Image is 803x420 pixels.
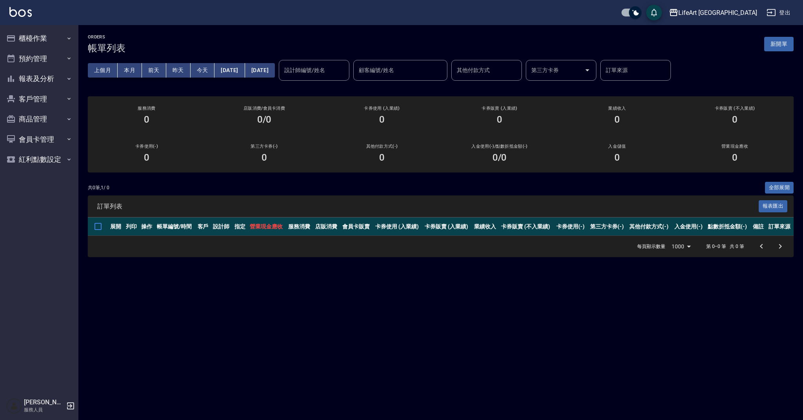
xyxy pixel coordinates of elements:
th: 服務消費 [286,217,313,236]
button: 新開單 [764,37,794,51]
h2: 卡券使用 (入業績) [332,106,431,111]
h2: 入金儲值 [568,144,667,149]
th: 營業現金應收 [248,217,286,236]
th: 卡券使用 (入業績) [373,217,423,236]
button: save [646,5,662,20]
th: 第三方卡券(-) [588,217,627,236]
th: 訂單來源 [767,217,794,236]
button: Open [581,64,594,76]
h3: 0/0 [257,114,272,125]
img: Logo [9,7,32,17]
button: 客戶管理 [3,89,75,109]
h3: 0 [144,152,149,163]
th: 其他付款方式(-) [627,217,672,236]
h5: [PERSON_NAME] [24,398,64,406]
h2: 業績收入 [568,106,667,111]
h2: 卡券使用(-) [97,144,196,149]
button: 全部展開 [765,182,794,194]
th: 卡券販賣 (入業績) [423,217,472,236]
h3: 0 [614,114,620,125]
th: 入金使用(-) [672,217,706,236]
button: 會員卡管理 [3,129,75,150]
h2: 其他付款方式(-) [332,144,431,149]
th: 點數折抵金額(-) [706,217,751,236]
span: 訂單列表 [97,203,759,210]
h3: 0 [262,152,267,163]
button: LifeArt [GEOGRAPHIC_DATA] [666,5,760,21]
th: 列印 [124,217,140,236]
h3: 0 [614,152,620,163]
button: 商品管理 [3,109,75,129]
h2: 卡券販賣 (入業績) [450,106,549,111]
button: 紅利點數設定 [3,149,75,170]
a: 新開單 [764,40,794,47]
th: 帳單編號/時間 [155,217,195,236]
button: 預約管理 [3,49,75,69]
th: 會員卡販賣 [340,217,373,236]
h2: ORDERS [88,34,125,40]
th: 卡券販賣 (不入業績) [499,217,554,236]
h2: 店販消費 /會員卡消費 [215,106,314,111]
th: 展開 [108,217,124,236]
h3: 0 [379,114,385,125]
p: 服務人員 [24,406,64,413]
h3: 0 [144,114,149,125]
h3: 服務消費 [97,106,196,111]
th: 備註 [751,217,767,236]
img: Person [6,398,22,414]
button: [DATE] [214,63,245,78]
a: 報表匯出 [759,202,788,210]
h3: 0 [732,152,738,163]
h3: 0 [379,152,385,163]
th: 設計師 [211,217,232,236]
h2: 入金使用(-) /點數折抵金額(-) [450,144,549,149]
th: 客戶 [196,217,211,236]
button: 報表匯出 [759,200,788,212]
button: 本月 [118,63,142,78]
button: 櫃檯作業 [3,28,75,49]
th: 業績收入 [472,217,499,236]
div: 1000 [669,236,694,257]
th: 指定 [233,217,248,236]
button: 前天 [142,63,166,78]
h2: 卡券販賣 (不入業績) [685,106,784,111]
h2: 營業現金應收 [685,144,784,149]
h3: 0 /0 [492,152,507,163]
h2: 第三方卡券(-) [215,144,314,149]
th: 店販消費 [313,217,340,236]
button: [DATE] [245,63,275,78]
th: 卡券使用(-) [554,217,588,236]
p: 每頁顯示數量 [637,243,665,250]
button: 昨天 [166,63,191,78]
h3: 帳單列表 [88,43,125,54]
p: 第 0–0 筆 共 0 筆 [706,243,744,250]
button: 報表及分析 [3,69,75,89]
p: 共 0 筆, 1 / 0 [88,184,109,191]
h3: 0 [497,114,502,125]
div: LifeArt [GEOGRAPHIC_DATA] [678,8,757,18]
th: 操作 [139,217,155,236]
button: 登出 [763,5,794,20]
button: 上個月 [88,63,118,78]
h3: 0 [732,114,738,125]
button: 今天 [191,63,215,78]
